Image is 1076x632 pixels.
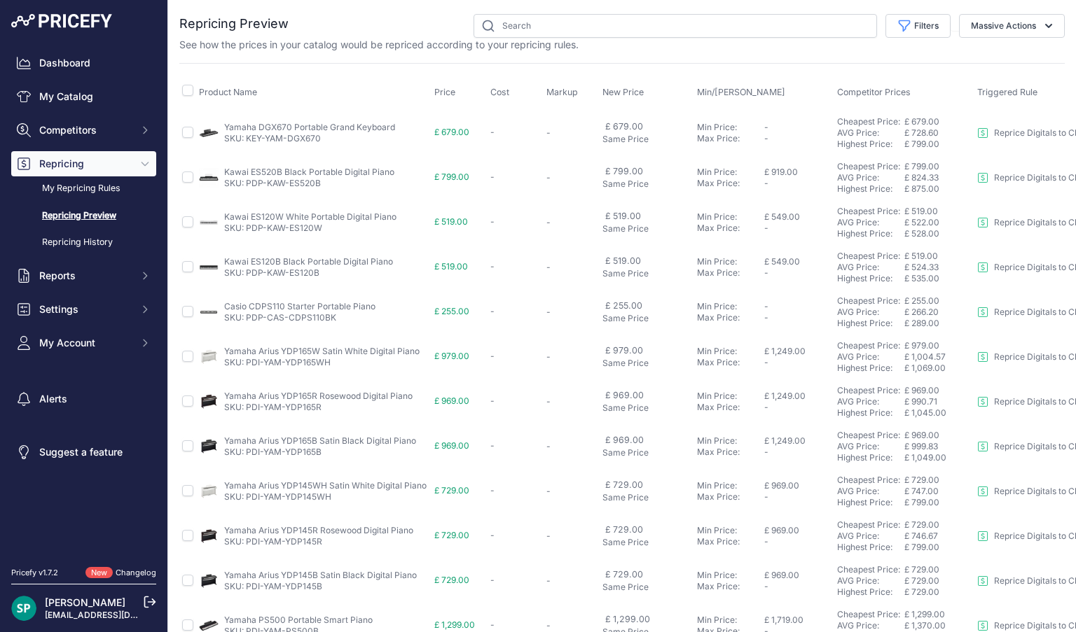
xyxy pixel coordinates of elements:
span: £ 729.00 [434,485,469,496]
div: Min Price: [697,435,764,447]
div: Min Price: [697,570,764,581]
span: - [490,351,495,361]
p: Same Price [602,492,691,503]
span: - [490,575,495,585]
div: Min Price: [697,122,764,133]
a: Cheapest Price: [837,340,900,351]
span: - [546,531,551,541]
div: £ 990.71 [904,396,972,407]
div: £ 747.00 [904,486,972,497]
a: £ 969.00 [904,385,939,395]
a: Cheapest Price: [837,161,900,171]
div: AVG Price: [837,217,904,228]
a: Yamaha Arius YDP145B Satin Black Digital Piano [224,570,417,580]
p: Same Price [602,358,691,369]
span: £ 969.00 [605,390,644,400]
div: £ 524.33 [904,262,972,273]
a: Highest Price: [837,542,892,552]
input: Search [474,14,877,38]
span: - [546,262,551,272]
a: £ 729.00 [904,475,939,485]
a: £ 519.00 [904,251,938,261]
a: SKU: KEY-YAM-DGX670 [224,133,321,143]
div: AVG Price: [837,262,904,273]
div: Min Price: [697,615,764,626]
div: £ 746.67 [904,531,972,542]
button: Reports [11,263,156,288]
div: AVG Price: [837,307,904,318]
span: Markup [546,87,578,97]
div: Min Price: [697,167,764,178]
p: Same Price [602,268,691,279]
a: Kawai ES120W White Portable Digital Piano [224,211,396,222]
button: My Account [11,330,156,356]
p: Same Price [602,402,691,414]
span: £ 979.00 [605,345,643,356]
p: Same Price [602,178,691,190]
a: SKU: PDI-YAM-YDP145WH [224,491,331,502]
a: Repricing History [11,230,156,255]
span: - [764,223,768,233]
div: £ 728.60 [904,127,972,139]
span: - [546,217,551,227]
a: Cheapest Price: [837,385,900,395]
span: £ 255.00 [904,295,939,306]
div: AVG Price: [837,531,904,542]
div: Max Price: [697,491,764,503]
span: New [85,567,113,579]
span: £ 519.00 [605,255,641,266]
a: Highest Price: [837,318,892,328]
a: £ 1,299.00 [904,609,945,619]
span: Repricing [39,157,131,171]
a: SKU: PDI-YAM-YDP165WH [224,357,331,367]
span: Min/[PERSON_NAME] [697,87,785,97]
div: Max Price: [697,357,764,368]
div: Max Price: [697,536,764,547]
a: Cheapest Price: [837,295,900,306]
a: [EMAIL_ADDRESS][DOMAIN_NAME] [45,610,191,620]
span: New Price [602,87,644,97]
div: £ 1,004.57 [904,351,972,363]
a: Suggest a feature [11,440,156,465]
a: £ 519.00 [904,206,938,216]
span: £ 969.00 [434,440,469,451]
span: - [546,351,551,362]
span: - [546,441,551,451]
a: Cheapest Price: [837,116,900,127]
p: Same Price [602,313,691,324]
span: - [490,127,495,137]
span: £ 729.00 [605,524,643,535]
span: Product Name [199,87,257,97]
a: Highest Price: [837,407,892,418]
a: Kawai ES520B Black Portable Digital Piano [224,167,394,177]
div: Max Price: [697,447,764,458]
span: - [764,357,768,367]
a: £ 679.00 [904,116,939,127]
a: SKU: PDI-YAM-YDP165B [224,447,322,457]
div: £ 969.00 [764,525,832,536]
a: £ 729.00 [904,519,939,530]
span: - [764,312,768,323]
a: Alerts [11,386,156,412]
div: £ 1,249.00 [764,391,832,402]
span: - [764,447,768,457]
span: - [546,620,551,631]
span: £ 979.00 [434,351,469,361]
span: - [764,133,768,143]
a: Highest Price: [837,183,892,194]
div: Max Price: [697,312,764,323]
div: Max Price: [697,178,764,189]
span: £ 729.00 [434,530,469,540]
span: Triggered Rule [977,87,1037,97]
span: - [764,402,768,412]
div: £ 919.00 [764,167,832,178]
div: AVG Price: [837,396,904,407]
a: SKU: PDP-KAW-ES120B [224,267,319,278]
button: Filters [885,14,951,38]
div: Min Price: [697,346,764,357]
span: - [764,122,768,132]
a: Changelog [116,568,156,577]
